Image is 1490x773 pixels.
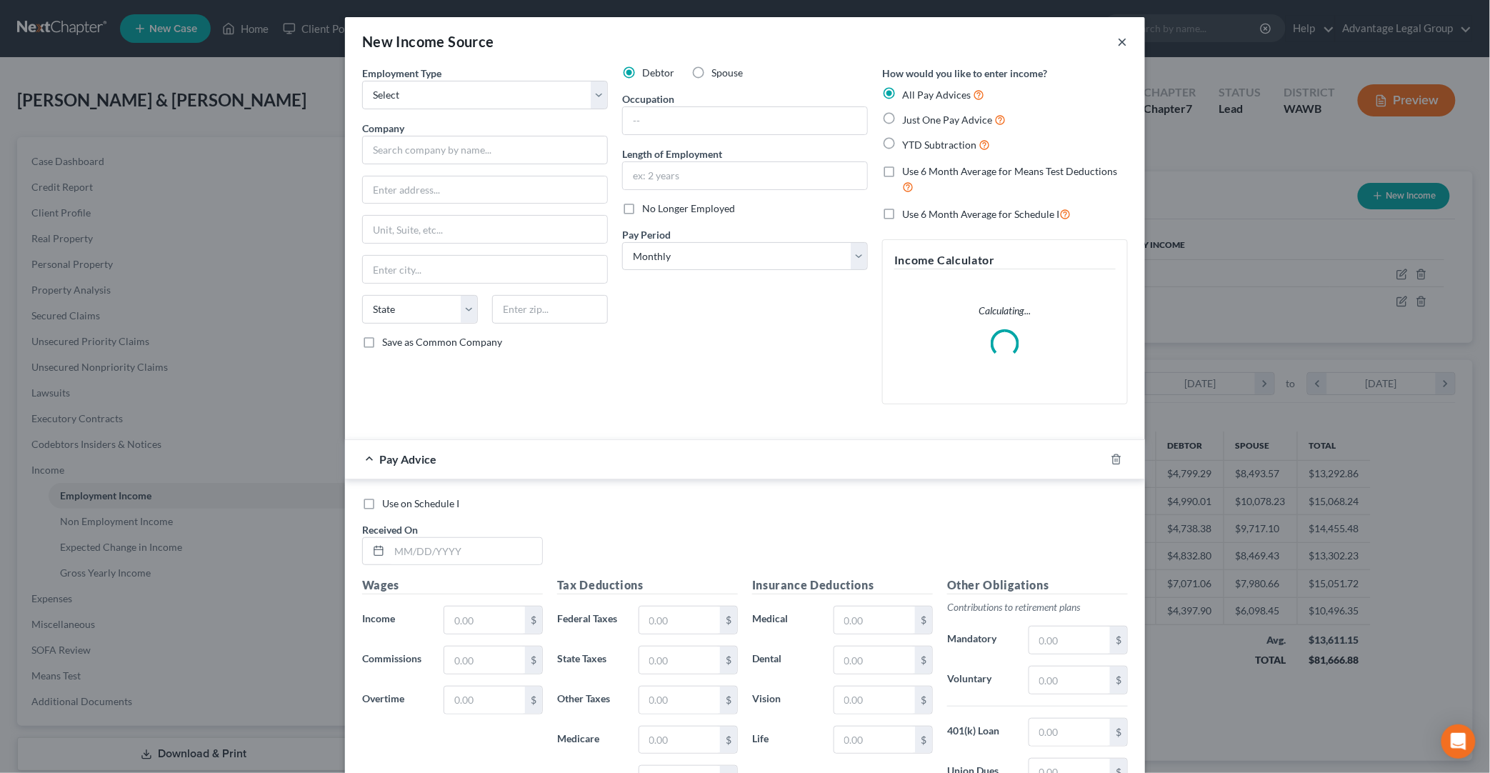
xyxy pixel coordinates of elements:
span: YTD Subtraction [902,139,976,151]
span: Pay Advice [379,452,436,466]
div: $ [525,687,542,714]
input: 0.00 [444,687,525,714]
div: $ [1110,627,1127,654]
span: Pay Period [622,229,671,241]
span: Just One Pay Advice [902,114,992,126]
input: MM/DD/YYYY [389,538,542,565]
h5: Insurance Deductions [752,577,933,594]
input: 0.00 [834,607,915,634]
input: 0.00 [834,647,915,674]
span: Use 6 Month Average for Schedule I [902,208,1059,220]
input: 0.00 [834,687,915,714]
span: All Pay Advices [902,89,971,101]
div: $ [525,607,542,634]
h5: Tax Deductions [557,577,738,594]
input: Unit, Suite, etc... [363,216,607,243]
span: No Longer Employed [642,202,735,214]
p: Contributions to retirement plans [947,600,1128,614]
div: $ [720,727,737,754]
label: Medical [745,606,826,634]
p: Calculating... [894,304,1116,318]
label: Medicare [550,726,631,754]
div: Open Intercom Messenger [1441,724,1476,759]
input: 0.00 [1029,667,1110,694]
label: Commissions [355,646,436,674]
input: 0.00 [639,647,720,674]
input: Enter zip... [492,295,608,324]
label: How would you like to enter income? [882,66,1047,81]
input: 0.00 [1029,719,1110,746]
div: $ [720,687,737,714]
span: Use 6 Month Average for Means Test Deductions [902,165,1117,177]
div: $ [915,647,932,674]
h5: Wages [362,577,543,594]
input: -- [623,107,867,134]
label: Voluntary [940,666,1021,694]
input: 0.00 [444,607,525,634]
input: ex: 2 years [623,162,867,189]
input: 0.00 [639,687,720,714]
button: × [1118,33,1128,50]
label: State Taxes [550,646,631,674]
label: Mandatory [940,626,1021,654]
span: Use on Schedule I [382,497,459,509]
div: $ [1110,719,1127,746]
label: Other Taxes [550,686,631,714]
label: Occupation [622,91,674,106]
label: Dental [745,646,826,674]
span: Debtor [642,66,674,79]
div: New Income Source [362,31,494,51]
input: Search company by name... [362,136,608,164]
div: $ [1110,667,1127,694]
span: Employment Type [362,67,441,79]
span: Save as Common Company [382,336,502,348]
h5: Income Calculator [894,251,1116,269]
input: 0.00 [639,727,720,754]
label: 401(k) Loan [940,718,1021,747]
input: 0.00 [834,727,915,754]
span: Company [362,122,404,134]
input: Enter address... [363,176,607,204]
label: Length of Employment [622,146,722,161]
span: Income [362,612,395,624]
label: Overtime [355,686,436,714]
div: $ [915,607,932,634]
div: $ [525,647,542,674]
input: Enter city... [363,256,607,283]
input: 0.00 [1029,627,1110,654]
h5: Other Obligations [947,577,1128,594]
div: $ [915,687,932,714]
div: $ [720,647,737,674]
input: 0.00 [639,607,720,634]
div: $ [720,607,737,634]
label: Federal Taxes [550,606,631,634]
label: Life [745,726,826,754]
div: $ [915,727,932,754]
input: 0.00 [444,647,525,674]
span: Received On [362,524,418,536]
span: Spouse [711,66,743,79]
label: Vision [745,686,826,714]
